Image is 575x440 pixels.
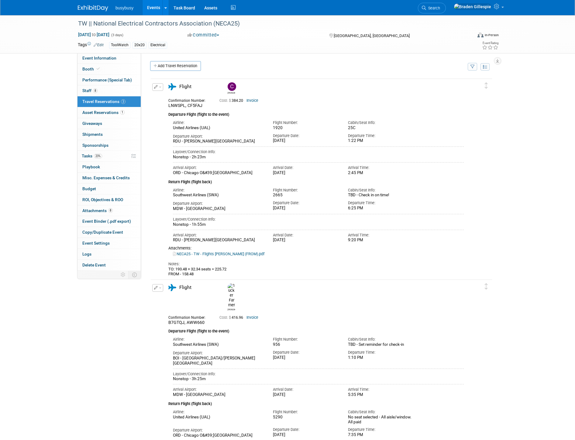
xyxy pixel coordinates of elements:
a: ROI, Objectives & ROO [77,194,141,205]
div: 5:35 PM [348,392,414,397]
div: RDU - [PERSON_NAME][GEOGRAPHIC_DATA] [173,139,264,144]
div: Flight Number: [273,120,339,125]
a: NECA25 - TW - Flights [PERSON_NAME] (FROM).pdf [173,252,264,256]
a: Shipments [77,129,141,140]
div: 6:25 PM [348,206,414,211]
div: Notes: [168,261,464,267]
div: Departure Time: [348,200,414,206]
div: MDW - [GEOGRAPHIC_DATA] [173,206,264,211]
div: [DATE] [273,138,339,143]
div: Event Rating [482,42,498,45]
a: Add Travel Reservation [150,61,201,71]
div: BOI - [GEOGRAPHIC_DATA]/[PERSON_NAME][GEOGRAPHIC_DATA] [173,356,264,366]
div: Departure Flight (flight to the event) [168,108,464,118]
div: Flight Number: [273,337,339,342]
div: 2665 [273,193,339,198]
span: Copy/Duplicate Event [82,230,123,235]
div: Arrival Time: [348,387,414,392]
span: to [91,32,97,37]
div: 7:35 PM [348,432,414,438]
span: LNWSPL, CF5FAJ [168,103,202,108]
div: [DATE] [273,206,339,211]
div: Departure Flight (flight to the event) [168,325,464,334]
div: Tucker Farmer [228,308,235,311]
td: Personalize Event Tab Strip [118,271,129,279]
div: Arrival Date: [273,232,339,238]
div: TW || National Electrical Contractors Association (NECA25) [76,18,463,29]
i: Filter by Traveler [470,65,475,69]
span: Cost: $ [219,98,232,103]
div: Layover/Connection Info: [173,149,464,155]
div: [DATE] [273,392,339,397]
div: Departure Time: [348,350,414,355]
div: Arrival Airport: [173,387,264,392]
span: 8 [93,88,98,93]
div: ToolWatch [109,42,130,48]
div: Electrical [149,42,167,48]
div: Chris White [228,91,235,94]
div: No seat selected - All aisle/window. All paid [348,415,414,425]
div: Chris White [226,82,237,94]
i: Flight [168,284,176,291]
div: Return Flight (flight back) [168,176,464,185]
div: 1:10 PM [348,355,414,360]
span: Shipments [82,132,103,137]
i: Flight [168,83,176,90]
div: RDU - [PERSON_NAME][GEOGRAPHIC_DATA] [173,238,264,243]
a: Misc. Expenses & Credits [77,173,141,183]
span: ROI, Objectives & ROO [82,197,123,202]
span: Cost: $ [219,315,232,320]
a: Logs [77,249,141,260]
div: United Airlines (UAL) [173,125,264,131]
div: Departure Date: [273,133,339,139]
div: TBD - Check in on time! [348,193,414,198]
div: TBD - Set reminder for check-in [348,342,414,347]
div: Return Flight (flight back) [168,397,464,407]
div: [DATE] [273,355,339,360]
div: Event Format [436,32,499,41]
i: Click and drag to move item [485,83,488,89]
div: Southwest Airlines (SWA) [173,342,264,347]
div: Departure Airport: [173,201,264,206]
a: Event Information [77,53,141,64]
td: Toggle Event Tabs [129,271,141,279]
div: In-Person [484,33,499,37]
div: ORD - Chicago O&#39;[GEOGRAPHIC_DATA] [173,433,264,438]
div: Arrival Time: [348,165,414,170]
span: Staff [82,88,98,93]
a: Search [418,3,446,13]
span: Logs [82,252,91,256]
span: [DATE] [DATE] [78,32,110,37]
div: [DATE] [273,432,339,438]
a: Playbook [77,162,141,172]
span: 8 [108,208,113,213]
a: Giveaways [77,118,141,129]
span: (3 days) [111,33,123,37]
div: Departure Date: [273,350,339,355]
div: Confirmation Number: [168,97,210,103]
div: Departure Date: [273,200,339,206]
span: Performance (Special Tab) [82,77,132,82]
span: Tasks [82,153,102,158]
span: Search [426,6,440,10]
span: Flight [179,84,191,89]
a: Tasks23% [77,151,141,161]
button: Committed [185,32,222,38]
a: Attachments8 [77,205,141,216]
div: 25C [348,125,414,130]
img: Chris White [228,82,236,91]
span: Event Binder (.pdf export) [82,219,131,224]
div: Southwest Airlines (SWA) [173,193,264,198]
div: 1920 [273,125,339,131]
a: Copy/Duplicate Event [77,227,141,238]
div: Cabin/Seat Info: [348,409,414,415]
div: Nonstop - 2h 23m [173,155,464,160]
div: Departure Date: [273,427,339,432]
span: Travel Reservations [82,99,126,104]
span: Delete Event [82,263,106,267]
div: Nonstop - 3h 25m [173,376,464,382]
img: Tucker Farmer [228,283,235,308]
span: Asset Reservations [82,110,125,115]
a: Staff8 [77,85,141,96]
div: Confirmation Number: [168,314,210,320]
